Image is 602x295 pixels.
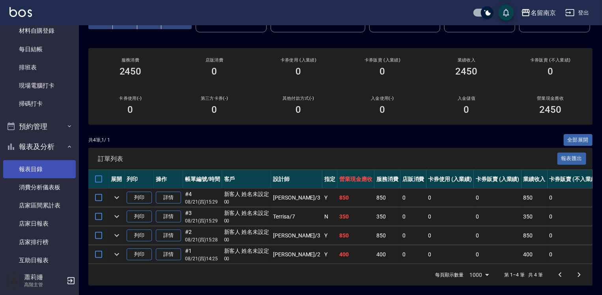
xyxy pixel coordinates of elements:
a: 材料自購登錄 [3,22,76,40]
p: 每頁顯示數量 [435,271,464,278]
td: 850 [337,189,374,207]
td: #4 [183,189,222,207]
h2: 其他付款方式(-) [266,96,331,101]
th: 卡券使用 (入業績) [426,170,474,189]
h3: 0 [380,104,385,115]
a: 詳情 [156,192,181,204]
p: 00 [224,217,269,224]
p: 08/21 (四) 14:25 [185,255,220,262]
td: Y [322,189,337,207]
td: 0 [474,245,522,264]
td: 850 [374,189,400,207]
h3: 0 [212,66,217,77]
button: 登出 [562,6,593,20]
h2: 卡券使用(-) [98,96,163,101]
td: 0 [474,226,522,245]
button: expand row [111,192,123,204]
th: 指定 [322,170,337,189]
a: 現場電腦打卡 [3,77,76,95]
button: expand row [111,230,123,241]
button: save [498,5,514,21]
a: 店家日報表 [3,215,76,233]
td: [PERSON_NAME] /3 [271,226,322,245]
img: Person [6,273,22,289]
p: 00 [224,255,269,262]
p: 高階主管 [24,281,64,288]
h2: 營業現金應收 [518,96,583,101]
th: 卡券販賣 (不入業績) [548,170,600,189]
button: 報表匯出 [557,153,587,165]
p: 00 [224,198,269,205]
h3: 0 [212,104,217,115]
h3: 0 [464,104,469,115]
td: 850 [522,226,548,245]
td: 400 [374,245,400,264]
th: 設計師 [271,170,322,189]
p: 00 [224,236,269,243]
th: 展開 [109,170,125,189]
td: Terrisa /7 [271,207,322,226]
p: 共 4 筆, 1 / 1 [88,136,110,144]
td: 350 [374,207,400,226]
th: 卡券販賣 (入業績) [474,170,522,189]
div: 1000 [467,264,492,286]
h3: 2450 [456,66,478,77]
h2: 卡券販賣 (入業績) [350,58,415,63]
div: 新客人 姓名未設定 [224,190,269,198]
td: 0 [474,189,522,207]
span: 訂單列表 [98,155,557,163]
td: 400 [522,245,548,264]
p: 08/21 (四) 15:29 [185,198,220,205]
a: 掃碼打卡 [3,95,76,113]
button: 全部展開 [564,134,593,146]
a: 詳情 [156,211,181,223]
td: 0 [548,226,600,245]
th: 帳單編號/時間 [183,170,222,189]
h5: 蕭莉姍 [24,273,64,281]
td: 0 [474,207,522,226]
button: 預約管理 [3,116,76,137]
th: 營業現金應收 [337,170,374,189]
h2: 入金使用(-) [350,96,415,101]
img: Logo [9,7,32,17]
td: 0 [400,226,426,245]
h2: 業績收入 [434,58,499,63]
td: #1 [183,245,222,264]
button: 列印 [127,192,152,204]
h3: 0 [296,104,301,115]
td: N [322,207,337,226]
p: 08/21 (四) 15:28 [185,236,220,243]
td: 0 [426,226,474,245]
h2: 店販消費 [182,58,247,63]
p: 第 1–4 筆 共 4 筆 [505,271,543,278]
td: Y [322,226,337,245]
td: 0 [400,245,426,264]
a: 報表匯出 [557,155,587,162]
td: 0 [426,207,474,226]
th: 客戶 [222,170,271,189]
a: 消費分析儀表板 [3,178,76,196]
button: 列印 [127,248,152,261]
a: 互助日報表 [3,251,76,269]
a: 報表目錄 [3,160,76,178]
th: 業績收入 [522,170,548,189]
h2: 卡券使用 (入業績) [266,58,331,63]
h2: 入金儲值 [434,96,499,101]
h3: 0 [548,66,553,77]
div: 新客人 姓名未設定 [224,228,269,236]
td: 350 [522,207,548,226]
td: 850 [337,226,374,245]
td: #3 [183,207,222,226]
button: 報表及分析 [3,136,76,157]
td: 0 [426,189,474,207]
p: 08/21 (四) 15:29 [185,217,220,224]
button: expand row [111,248,123,260]
td: 850 [374,226,400,245]
a: 排班表 [3,58,76,77]
button: 名留南京 [518,5,559,21]
h3: 0 [128,104,133,115]
button: 列印 [127,211,152,223]
th: 列印 [125,170,154,189]
th: 店販消費 [400,170,426,189]
h3: 0 [296,66,301,77]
